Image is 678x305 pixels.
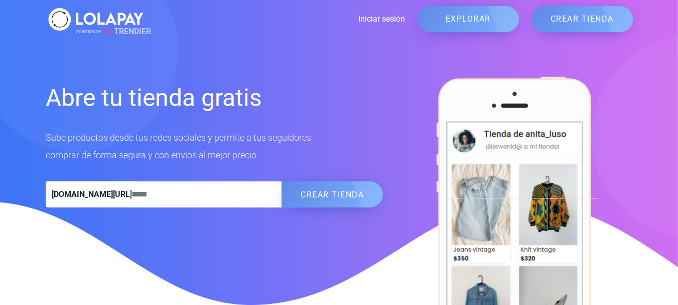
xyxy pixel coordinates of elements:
img: logo_white.svg [46,5,146,34]
h1: Abre tu tienda gratis [46,82,383,114]
a: EXPLORAR [418,6,519,32]
span: [DOMAIN_NAME][URL] [46,181,132,208]
p: Sube productos desde tus redes sociales y permite a tus seguidores comprar de forma segura y con ... [46,129,383,164]
span: GO [103,27,114,36]
a: Iniciar sesión [146,13,405,25]
a: CREAR TIENDA [531,6,633,32]
button: CREAR TIENDA [282,181,383,208]
span: POWERED BY [76,29,101,34]
span: TRENDIER [76,26,151,38]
